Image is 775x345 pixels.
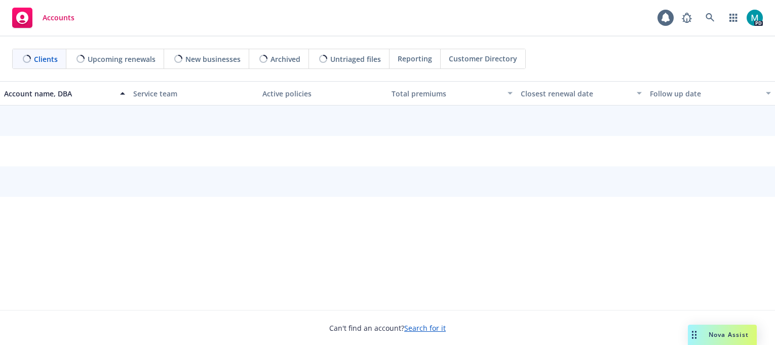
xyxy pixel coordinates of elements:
button: Follow up date [646,81,775,106]
span: New businesses [185,54,241,64]
button: Total premiums [387,81,517,106]
span: Nova Assist [709,330,749,339]
a: Search [700,8,720,28]
div: Total premiums [392,88,501,99]
div: Follow up date [650,88,760,99]
img: photo [747,10,763,26]
a: Switch app [723,8,744,28]
span: Upcoming renewals [88,54,156,64]
button: Closest renewal date [517,81,646,106]
span: Customer Directory [449,53,517,64]
div: Closest renewal date [521,88,631,99]
div: Service team [133,88,254,99]
span: Archived [270,54,300,64]
div: Active policies [262,88,383,99]
span: Clients [34,54,58,64]
a: Search for it [404,323,446,333]
button: Active policies [258,81,387,106]
button: Service team [129,81,258,106]
a: Accounts [8,4,79,32]
span: Reporting [398,53,432,64]
a: Report a Bug [677,8,697,28]
div: Drag to move [688,325,701,345]
div: Account name, DBA [4,88,114,99]
span: Untriaged files [330,54,381,64]
span: Can't find an account? [329,323,446,333]
span: Accounts [43,14,74,22]
button: Nova Assist [688,325,757,345]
